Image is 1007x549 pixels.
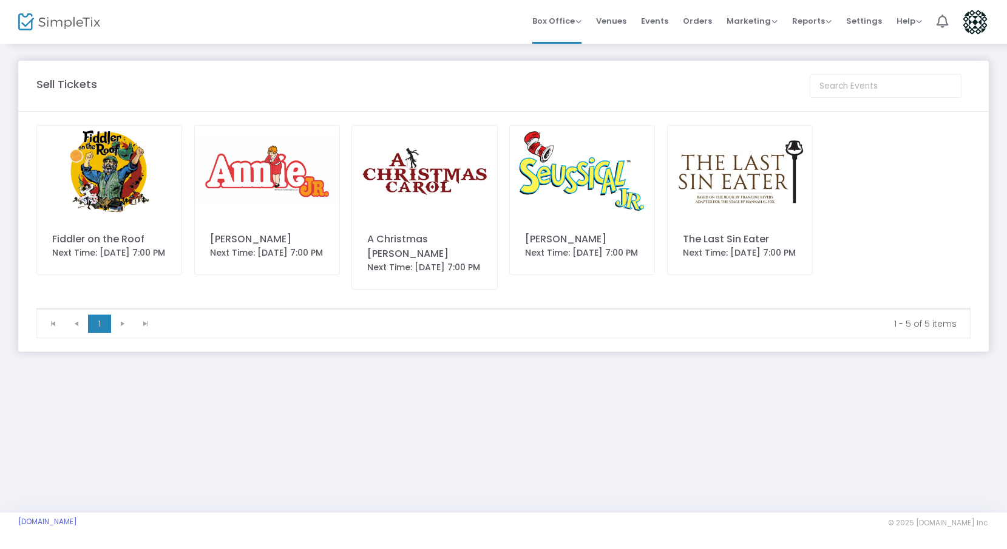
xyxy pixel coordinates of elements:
span: Settings [846,5,882,36]
div: Next Time: [DATE] 7:00 PM [367,261,481,274]
div: Fiddler on the Roof [52,232,166,247]
div: Next Time: [DATE] 7:00 PM [525,247,639,259]
span: Marketing [727,15,778,27]
div: A Christmas [PERSON_NAME] [367,232,481,261]
span: Orders [683,5,712,36]
span: Reports [792,15,832,27]
span: Box Office [532,15,581,27]
img: the-last-sin-eater-logo.jpeg [668,126,812,217]
span: Events [641,5,668,36]
m-panel-title: Sell Tickets [36,76,97,92]
span: Page 1 [88,315,111,333]
div: Data table [37,309,970,309]
div: [PERSON_NAME] [210,232,324,247]
img: 638818941492260985a-christmas-carol-logo.jpeg [352,126,497,217]
kendo-pager-info: 1 - 5 of 5 items [166,318,957,330]
div: [PERSON_NAME] [525,232,639,247]
span: © 2025 [DOMAIN_NAME] Inc. [888,518,989,528]
div: The Last Sin Eater [683,232,797,247]
div: Next Time: [DATE] 7:00 PM [52,247,166,259]
div: Next Time: [DATE] 7:00 PM [683,247,797,259]
span: Venues [596,5,626,36]
a: [DOMAIN_NAME] [18,517,77,527]
img: fiddler-simpletix2x.png [37,126,181,217]
img: seussicaljr-simpletix2x.png [510,126,654,217]
img: anniejr-simpletix2x.png [195,126,339,217]
input: Search Events [810,74,961,98]
div: Next Time: [DATE] 7:00 PM [210,247,324,259]
span: Help [897,15,922,27]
